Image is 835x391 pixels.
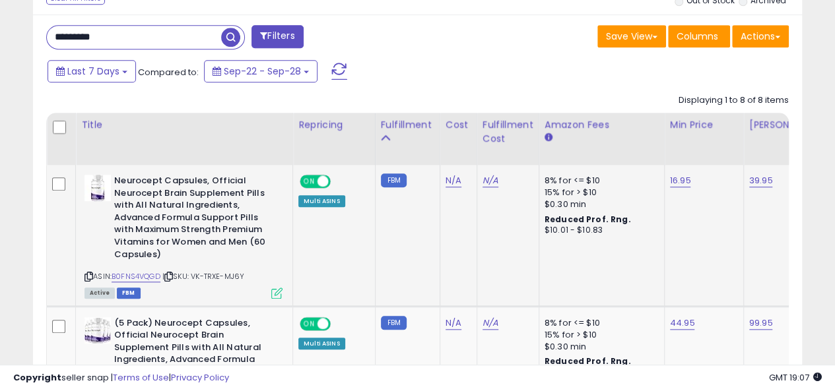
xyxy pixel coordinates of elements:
span: Compared to: [138,66,199,78]
div: Fulfillment [381,118,434,132]
a: B0FNS4VQGD [112,271,160,282]
div: 15% for > $10 [545,187,654,198]
button: Save View [597,25,666,47]
a: N/A [446,174,461,187]
a: Terms of Use [113,371,169,384]
div: 8% for <= $10 [545,175,654,187]
span: Sep-22 - Sep-28 [224,65,301,78]
button: Columns [668,25,730,47]
div: Fulfillment Cost [483,118,533,146]
div: seller snap | | [13,372,229,384]
div: Multi ASINS [298,338,345,349]
a: N/A [483,174,498,187]
button: Filters [251,25,303,48]
span: 2025-10-6 19:07 GMT [769,371,822,384]
span: FBM [117,287,141,299]
div: $0.30 min [545,198,654,210]
div: $0.30 min [545,341,654,353]
span: OFF [329,318,350,329]
span: Last 7 Days [67,65,119,78]
a: 44.95 [670,316,695,330]
button: Last 7 Days [48,60,136,82]
div: Displaying 1 to 8 of 8 items [679,94,789,107]
img: 41iv7FrmDRL._SL40_.jpg [84,317,111,344]
b: Neurocept Capsules, Official Neurocept Brain Supplement Pills with All Natural Ingredients, Advan... [114,175,275,264]
span: ON [301,318,317,329]
div: ASIN: [84,175,283,297]
div: Repricing [298,118,370,132]
small: Amazon Fees. [545,132,552,144]
strong: Copyright [13,371,61,384]
span: All listings currently available for purchase on Amazon [84,287,115,299]
small: FBM [381,173,407,187]
div: Min Price [670,118,738,132]
a: 99.95 [749,316,773,330]
div: $10.01 - $10.83 [545,225,654,236]
a: 16.95 [670,174,691,187]
button: Sep-22 - Sep-28 [204,60,317,82]
b: Reduced Prof. Rng. [545,214,631,225]
div: Amazon Fees [545,118,659,132]
small: FBM [381,316,407,330]
div: Multi ASINS [298,195,345,207]
a: 39.95 [749,174,773,187]
span: | SKU: VK-TRXE-MJ6Y [162,271,244,282]
a: Privacy Policy [171,371,229,384]
div: [PERSON_NAME] [749,118,828,132]
div: Cost [446,118,471,132]
img: 31wtIXnFtSL._SL40_.jpg [84,175,111,201]
span: OFF [329,176,350,187]
a: N/A [446,316,461,330]
span: ON [301,176,317,187]
a: N/A [483,316,498,330]
button: Actions [732,25,789,47]
span: Columns [677,30,718,43]
div: 8% for <= $10 [545,317,654,329]
div: Title [81,118,287,132]
div: 15% for > $10 [545,329,654,341]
